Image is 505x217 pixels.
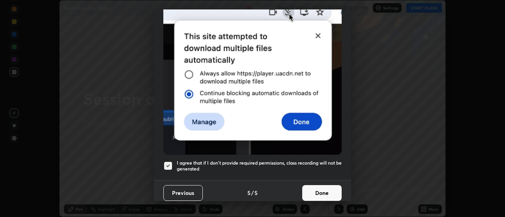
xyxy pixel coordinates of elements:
button: Previous [163,185,203,201]
h4: 5 [247,189,251,197]
h4: 5 [254,189,258,197]
h4: / [251,189,254,197]
h5: I agree that if I don't provide required permissions, class recording will not be generated [177,160,342,172]
button: Done [302,185,342,201]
